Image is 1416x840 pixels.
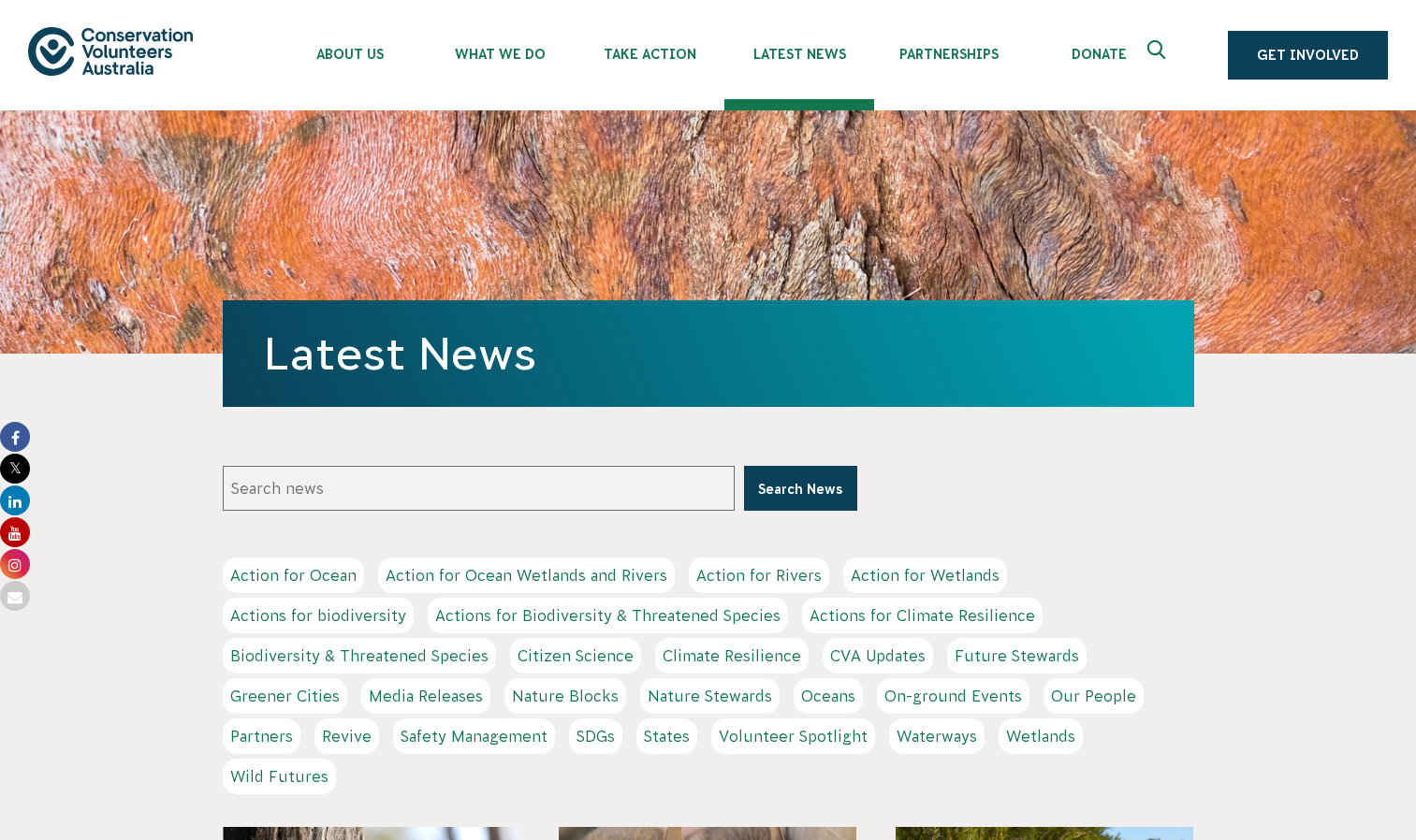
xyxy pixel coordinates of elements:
[874,47,1024,62] span: Partnerships
[724,47,874,62] span: Latest News
[504,678,626,714] a: Nature Blocks
[1044,678,1144,714] a: Our People
[947,638,1087,673] a: Future Stewards
[223,466,735,511] input: Search news
[378,558,675,593] a: Action for Ocean Wetlands and Rivers
[889,718,985,754] a: Waterways
[1147,40,1171,70] span: Expand search box
[636,718,697,754] a: States
[794,678,863,714] a: Oceans
[223,558,364,593] a: Action for Ocean
[802,598,1043,633] a: Actions for Climate Resilience
[264,328,536,379] a: Latest News
[223,638,496,673] a: Biodiversity & Threatened Species
[843,558,1007,593] a: Action for Wetlands
[640,678,780,714] a: Nature Stewards
[877,678,1029,714] a: On-ground Events
[999,718,1083,754] a: Wetlands
[314,718,379,754] a: Revive
[1024,47,1174,62] span: Donate
[1228,31,1388,80] a: Get Involved
[223,598,414,633] a: Actions for biodiversity
[223,718,300,754] a: Partners
[275,47,425,62] span: About Us
[1136,33,1181,78] button: Expand search box Close search box
[425,47,575,62] span: What We Do
[223,759,336,794] a: Wild Futures
[223,678,347,714] a: Greener Cities
[428,598,788,633] a: Actions for Biodiversity & Threatened Species
[361,678,490,714] a: Media Releases
[575,47,724,62] span: Take Action
[689,558,829,593] a: Action for Rivers
[28,27,193,75] img: logo.svg
[711,718,875,754] a: Volunteer Spotlight
[569,718,622,754] a: SDGs
[510,638,641,673] a: Citizen Science
[744,466,857,511] button: Search News
[655,638,809,673] a: Climate Resilience
[393,718,555,754] a: Safety Management
[823,638,933,673] a: CVA Updates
